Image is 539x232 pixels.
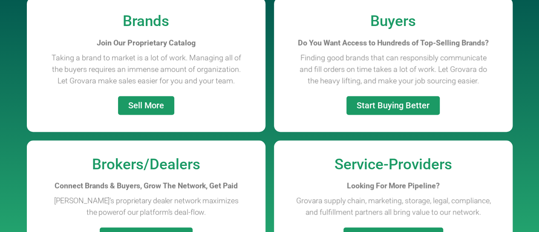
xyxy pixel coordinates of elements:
[118,207,205,216] span: of our platform’s deal-flow.
[278,157,508,171] h2: Service-Providers
[118,96,174,115] a: Sell More
[347,181,440,190] b: Looking For More Pipeline?
[296,196,490,216] span: Grovara supply chain, marketing, storage, legal, compliance, and fulfillment partners all bring v...
[357,101,429,110] span: Start Buying Better
[31,14,261,29] h2: Brands
[48,52,244,87] p: Taking a brand to market is a lot of work. Managing all of the buyers requires an immense amount ...
[55,181,238,190] b: Connect Brands & Buyers, Grow The Network, Get Paid
[128,101,164,110] span: Sell More
[54,196,238,216] span: [PERSON_NAME]’s proprietary dealer network maximizes the power
[31,157,261,171] h2: Brokers/Dealers
[295,52,491,87] p: Finding good brands that can responsibly communicate and fill orders on time takes a lot of work....
[346,96,440,115] a: Start Buying Better
[298,38,489,47] span: Do You Want Access to Hundreds of Top-Selling Brands?
[97,38,196,47] b: Join Our Proprietary Catalog
[278,14,508,29] h2: Buyers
